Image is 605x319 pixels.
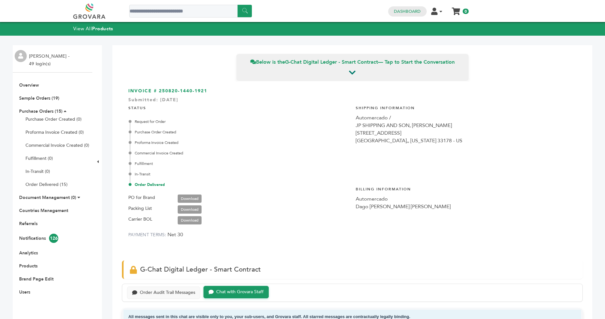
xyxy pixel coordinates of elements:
div: Fulfillment [130,161,349,167]
span: Net 30 [167,231,183,238]
input: Search a product or brand... [129,5,252,18]
a: View AllProducts [73,25,113,32]
a: Order Delivered (15) [25,181,68,188]
h4: Shipping Information [356,101,577,114]
label: PO for Brand [128,194,155,202]
a: Countries Management [19,208,68,214]
a: Brand Page Edit [19,276,53,282]
span: 0 [463,9,469,14]
strong: Products [92,25,113,32]
a: Dashboard [394,9,421,14]
h4: Billing Information [356,182,577,195]
a: Analytics [19,250,38,256]
a: Purchase Order Created (0) [25,116,82,122]
strong: G-Chat Digital Ledger - Smart Contract [285,59,378,66]
a: Download [178,205,202,214]
a: In-Transit (0) [25,168,50,174]
div: Proforma Invoice Created [130,140,349,145]
div: JP SHIPPING AND SON, [PERSON_NAME] [356,122,577,129]
img: profile.png [15,50,27,62]
span: 126 [49,234,58,243]
a: Products [19,263,38,269]
div: Submitted: [DATE] [128,97,576,106]
div: [STREET_ADDRESS] [356,129,577,137]
a: Notifications126 [19,235,58,241]
div: Commercial Invoice Created [130,150,349,156]
a: Commercial Invoice Created (0) [25,142,89,148]
div: [GEOGRAPHIC_DATA],, [US_STATE] 33178 - US [356,137,577,145]
a: Download [178,195,202,203]
div: Order Delivered [130,182,349,188]
a: Referrals [19,221,38,227]
li: [PERSON_NAME] - 49 login(s) [29,53,71,68]
label: Packing List [128,205,152,212]
div: Automercado / [356,114,577,122]
a: Document Management (0) [19,195,76,201]
a: My Cart [452,6,460,12]
div: Dago [PERSON_NAME] [PERSON_NAME] [356,203,577,210]
a: Proforma Invoice Created (0) [25,129,84,135]
a: Download [178,216,202,224]
div: Order Audit Trail Messages [140,290,195,295]
div: In-Transit [130,171,349,177]
div: Request for Order [130,119,349,124]
div: Purchase Order Created [130,129,349,135]
a: Sample Orders (19) [19,95,59,101]
label: PAYMENT TERMS: [128,232,166,238]
a: Users [19,289,30,295]
div: Chat with Grovara Staff [216,289,264,295]
span: G-Chat Digital Ledger - Smart Contract [140,265,261,274]
a: Fulfillment (0) [25,155,53,161]
h4: STATUS [128,101,349,114]
a: Overview [19,82,39,88]
a: Purchase Orders (15) [19,108,62,114]
h3: INVOICE # 250820-1440-1921 [128,88,576,94]
label: Carrier BOL [128,216,152,223]
div: Automercado [356,195,577,203]
span: Below is the — Tap to Start the Conversation [250,59,455,66]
